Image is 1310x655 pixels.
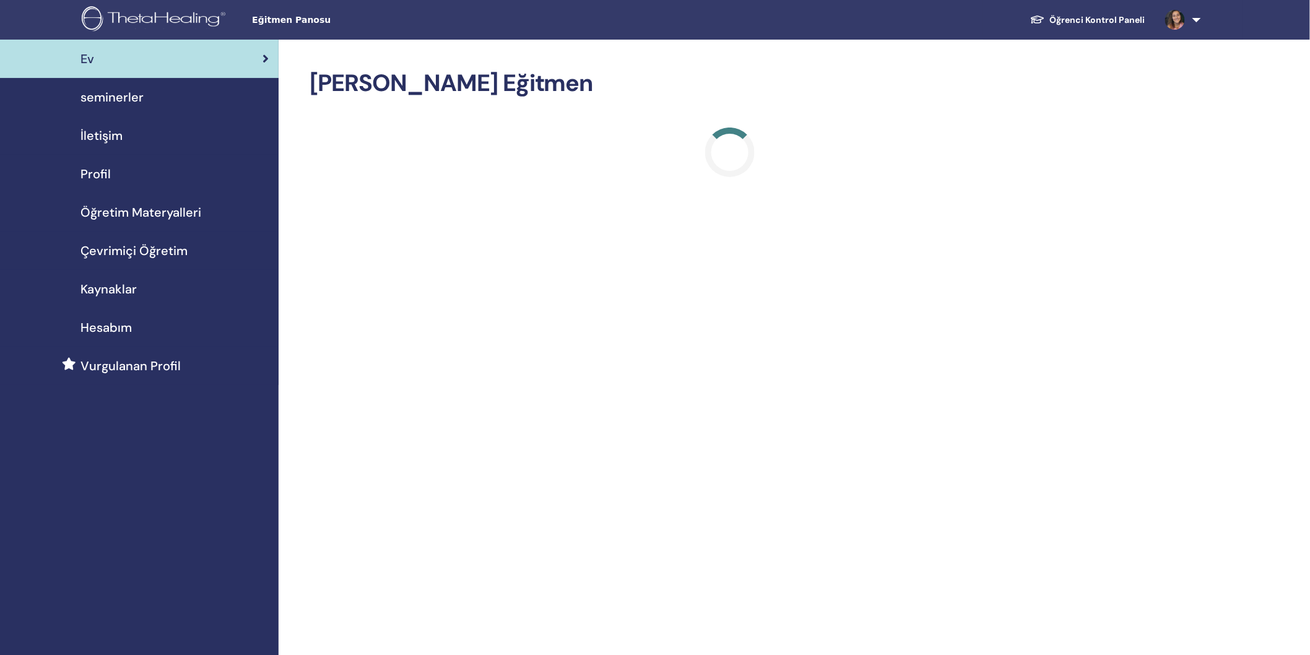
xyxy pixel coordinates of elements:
[80,203,201,222] span: Öğretim Materyalleri
[80,280,137,298] span: Kaynaklar
[1020,9,1155,32] a: Öğrenci Kontrol Paneli
[80,357,181,375] span: Vurgulanan Profil
[1030,14,1045,25] img: graduation-cap-white.svg
[80,165,111,183] span: Profil
[1165,10,1185,30] img: default.jpg
[80,126,123,145] span: İletişim
[80,318,132,337] span: Hesabım
[252,14,438,27] span: Eğitmen Panosu
[80,88,144,106] span: seminerler
[82,6,230,34] img: logo.png
[80,50,94,68] span: Ev
[310,69,1150,98] h2: [PERSON_NAME] Eğitmen
[80,241,188,260] span: Çevrimiçi Öğretim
